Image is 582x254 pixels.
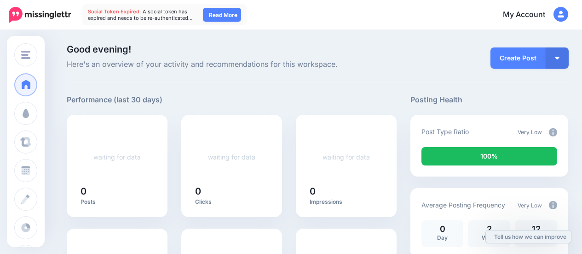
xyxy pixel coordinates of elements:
p: 0 [426,225,459,233]
span: Week [482,234,496,241]
a: Create Post [490,47,546,69]
img: info-circle-grey.png [549,201,557,209]
img: Missinglettr [9,7,71,23]
a: Tell us how we can improve [486,230,571,243]
img: menu.png [21,51,30,59]
p: Impressions [310,198,383,206]
span: Day [437,234,448,241]
p: 2 [473,225,506,233]
span: Social Token Expired. [88,8,141,15]
p: Clicks [195,198,268,206]
p: 12 [519,225,553,233]
div: 100% of your posts in the last 30 days were manually created (i.e. were not from Drip Campaigns o... [421,147,557,165]
a: waiting for data [93,153,141,161]
p: Posts [81,198,154,206]
h5: 0 [81,187,154,196]
p: Average Posting Frequency [421,200,505,210]
p: Post Type Ratio [421,126,469,137]
img: arrow-down-white.png [555,57,559,59]
span: Very Low [518,202,542,209]
a: My Account [494,4,568,26]
a: waiting for data [208,153,255,161]
h5: Posting Health [410,94,568,106]
span: A social token has expired and needs to be re-authenticated… [88,8,193,21]
a: Read More [203,8,241,22]
a: waiting for data [323,153,370,161]
span: Good evening! [67,44,131,55]
h5: 0 [310,187,383,196]
h5: Performance (last 30 days) [67,94,162,106]
h5: 0 [195,187,268,196]
img: info-circle-grey.png [549,128,557,136]
span: Here's an overview of your activity and recommendations for this workspace. [67,59,397,71]
span: Very Low [518,129,542,136]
